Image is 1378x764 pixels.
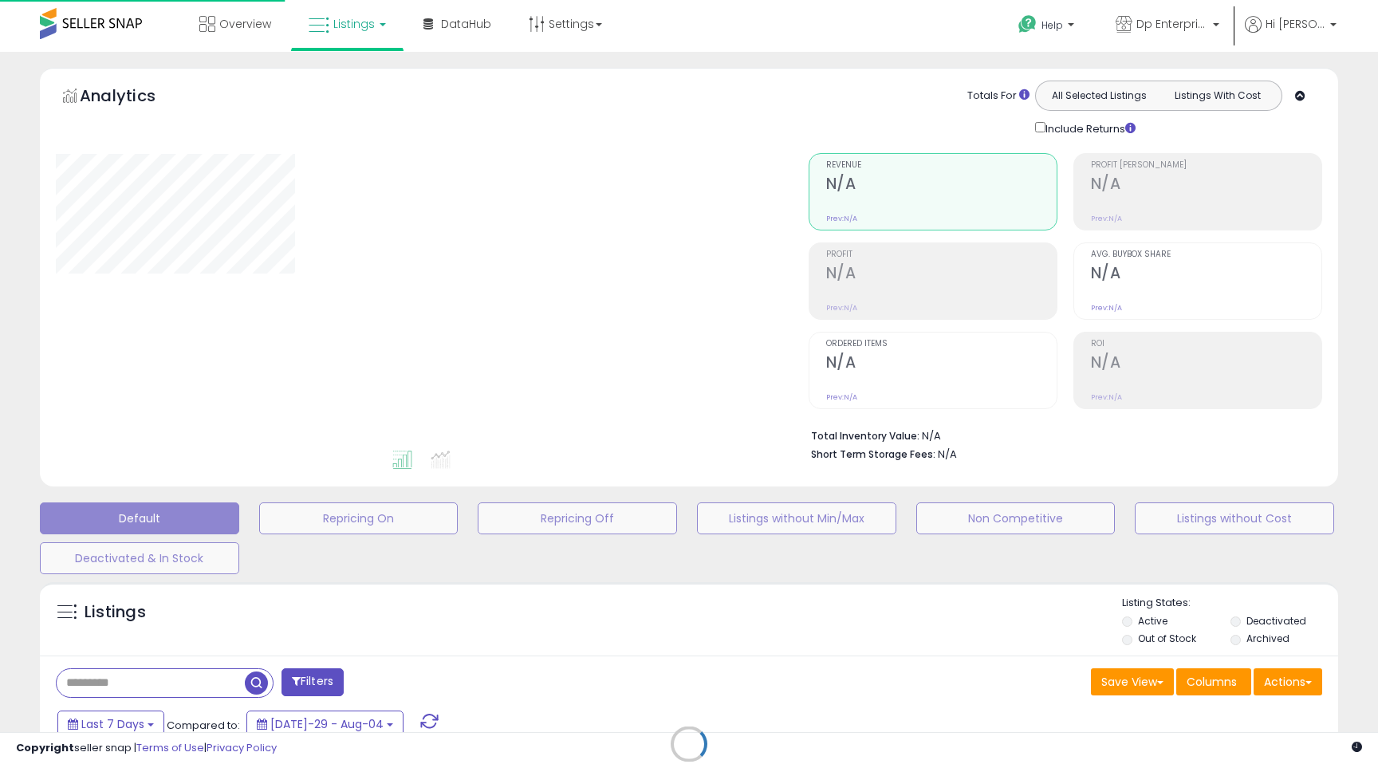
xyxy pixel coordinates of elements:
span: N/A [938,447,957,462]
span: Dp Enterprises [1136,16,1208,32]
button: Default [40,502,239,534]
div: seller snap | | [16,741,277,756]
button: Repricing Off [478,502,677,534]
button: Non Competitive [916,502,1116,534]
button: Listings without Min/Max [697,502,896,534]
small: Prev: N/A [826,392,857,402]
a: Help [1006,2,1090,52]
span: Hi [PERSON_NAME] [1266,16,1325,32]
span: Help [1041,18,1063,32]
b: Short Term Storage Fees: [811,447,935,461]
i: Get Help [1018,14,1037,34]
a: Hi [PERSON_NAME] [1245,16,1337,52]
span: ROI [1091,340,1321,349]
small: Prev: N/A [1091,392,1122,402]
small: Prev: N/A [826,303,857,313]
div: Totals For [967,89,1030,104]
h2: N/A [826,353,1057,375]
button: Deactivated & In Stock [40,542,239,574]
div: Include Returns [1023,119,1155,137]
h2: N/A [1091,175,1321,196]
b: Total Inventory Value: [811,429,919,443]
span: Listings [333,16,375,32]
span: Profit [PERSON_NAME] [1091,161,1321,170]
strong: Copyright [16,740,74,755]
h2: N/A [826,264,1057,286]
span: Profit [826,250,1057,259]
span: Overview [219,16,271,32]
button: Listings With Cost [1158,85,1277,106]
span: Revenue [826,161,1057,170]
span: DataHub [441,16,491,32]
button: Listings without Cost [1135,502,1334,534]
small: Prev: N/A [1091,214,1122,223]
small: Prev: N/A [1091,303,1122,313]
h2: N/A [1091,264,1321,286]
button: Repricing On [259,502,459,534]
h2: N/A [826,175,1057,196]
li: N/A [811,425,1310,444]
small: Prev: N/A [826,214,857,223]
button: All Selected Listings [1040,85,1159,106]
h2: N/A [1091,353,1321,375]
h5: Analytics [80,85,187,111]
span: Ordered Items [826,340,1057,349]
span: Avg. Buybox Share [1091,250,1321,259]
